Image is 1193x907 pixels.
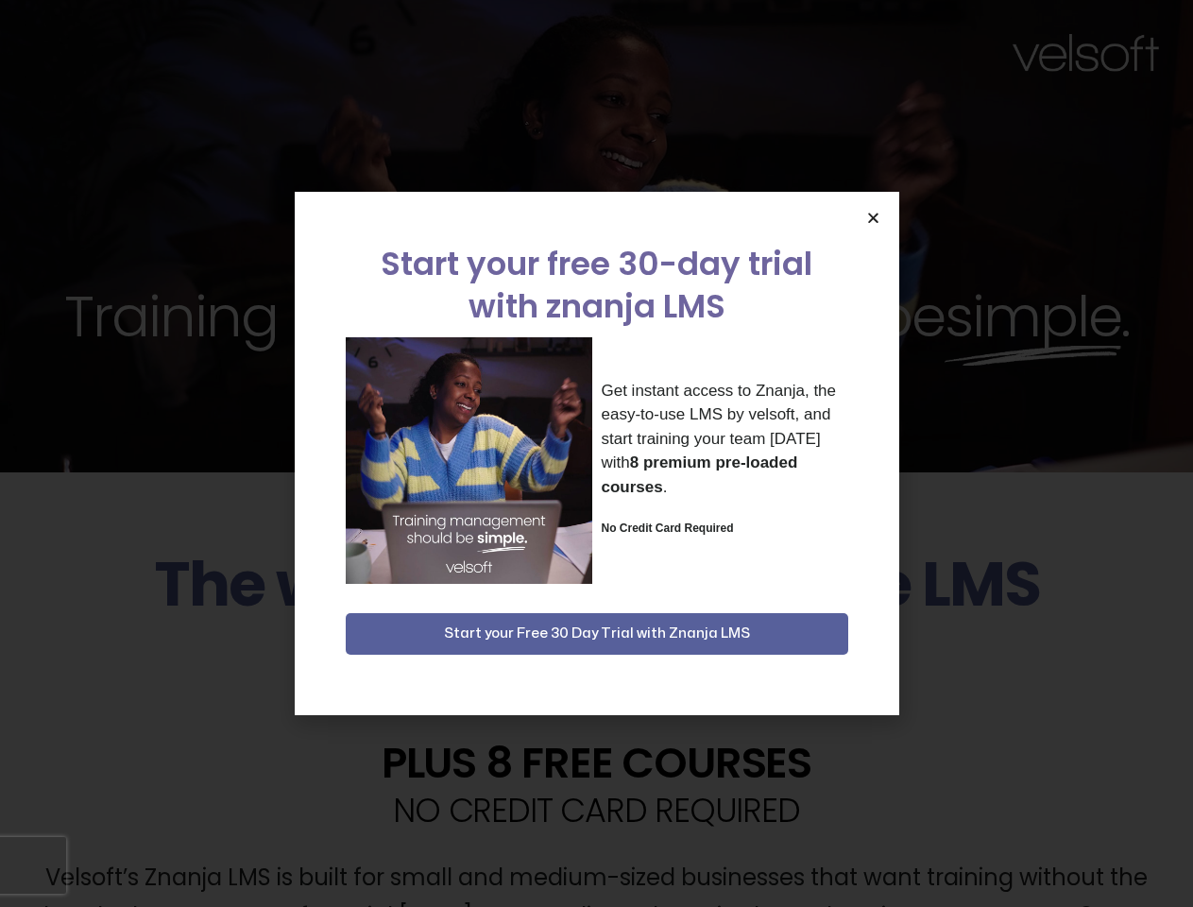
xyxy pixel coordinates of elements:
[602,522,734,535] strong: No Credit Card Required
[346,613,848,655] button: Start your Free 30 Day Trial with Znanja LMS
[866,211,880,225] a: Close
[602,379,848,500] p: Get instant access to Znanja, the easy-to-use LMS by velsoft, and start training your team [DATE]...
[346,243,848,328] h2: Start your free 30-day trial with znanja LMS
[602,453,798,496] strong: 8 premium pre-loaded courses
[444,623,750,645] span: Start your Free 30 Day Trial with Znanja LMS
[346,337,592,584] img: a woman sitting at her laptop dancing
